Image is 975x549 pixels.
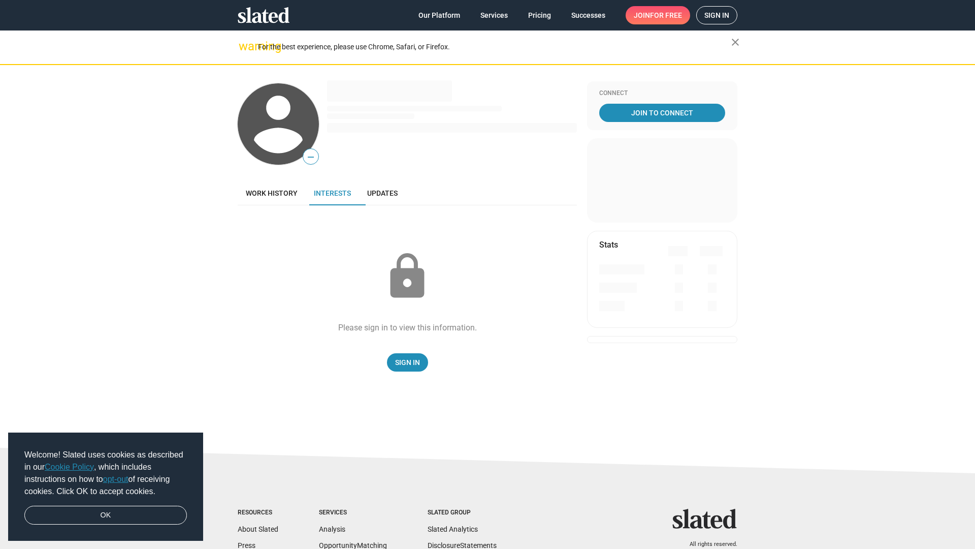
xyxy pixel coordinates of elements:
span: Welcome! Slated uses cookies as described in our , which includes instructions on how to of recei... [24,449,187,498]
span: Sign in [704,7,729,24]
div: Resources [238,509,278,517]
div: Services [319,509,387,517]
a: Cookie Policy [45,463,94,471]
a: Work history [238,181,306,205]
span: Join To Connect [601,104,723,122]
a: Sign In [387,353,428,372]
a: Successes [563,6,613,24]
div: Connect [599,89,725,98]
mat-icon: warning [239,40,251,52]
span: Services [480,6,508,24]
span: Work history [246,189,298,197]
span: Interests [314,189,351,197]
mat-icon: lock [382,251,433,302]
a: Pricing [520,6,559,24]
a: Updates [359,181,406,205]
mat-card-title: Stats [599,239,618,250]
a: About Slated [238,525,278,533]
span: — [303,150,318,164]
div: cookieconsent [8,433,203,541]
a: Our Platform [410,6,468,24]
a: Services [472,6,516,24]
span: for free [650,6,682,24]
span: Successes [571,6,605,24]
mat-icon: close [729,36,741,48]
a: Interests [306,181,359,205]
span: Updates [367,189,398,197]
div: Please sign in to view this information. [338,322,477,333]
a: Joinfor free [626,6,690,24]
span: Our Platform [418,6,460,24]
a: Join To Connect [599,104,725,122]
span: Pricing [528,6,551,24]
div: For the best experience, please use Chrome, Safari, or Firefox. [258,40,731,54]
span: Join [634,6,682,24]
a: dismiss cookie message [24,506,187,525]
a: opt-out [103,475,128,483]
a: Slated Analytics [428,525,478,533]
span: Sign In [395,353,420,372]
a: Sign in [696,6,737,24]
div: Slated Group [428,509,497,517]
a: Analysis [319,525,345,533]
